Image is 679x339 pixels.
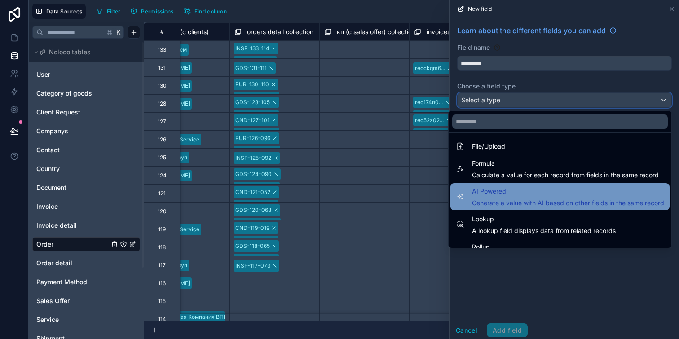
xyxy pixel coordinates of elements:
span: Sales Offer [36,296,70,305]
div: Document [32,181,140,195]
button: Permissions [127,4,176,18]
span: Country [36,164,60,173]
div: Service [32,313,140,327]
span: Find column [194,8,227,15]
span: Data Sources [46,8,83,15]
div: GDS-118-065 [235,242,270,250]
div: GDS-130-109 [235,94,270,102]
div: Invoice [32,199,140,214]
div: 130 [158,82,167,89]
span: Generate a value with AI based on other fields in the same record [472,198,664,207]
div: rec688f2... [415,112,442,120]
div: Country [32,162,140,176]
div: Invoice detail [32,218,140,233]
div: ООО "Торговая Компания ВПК" [146,313,230,321]
button: Noloco tables [32,46,135,58]
div: 114 [158,316,166,323]
a: Order [36,240,109,249]
div: Order [32,237,140,251]
div: Category of goods [32,86,140,101]
span: Lookup [472,214,616,225]
a: Contact [36,145,109,154]
div: INSP-125-092 [235,154,271,162]
span: Contact [36,145,60,154]
div: 124 [158,172,167,179]
div: 128 [158,100,166,107]
div: GDS-127-100 [235,130,270,138]
div: CND-127-101 [235,116,269,124]
div: GDS-128-105 [235,98,270,106]
div: GDS-124-090 [235,170,272,178]
div: PUR-128-104 [235,112,270,120]
span: Document [36,183,66,192]
span: Payment Method [36,277,87,286]
a: Invoice detail [36,221,109,230]
div: MFG-120-067 [235,220,272,228]
div: PUR-124-089 [235,184,271,192]
div: 120 [158,208,167,215]
span: A lookup field displays data from related records [472,226,616,235]
button: Filter [93,4,124,18]
button: Data Sources [32,4,86,19]
button: Find column [181,4,230,18]
div: CND-121-052 [235,188,270,196]
div: 126 [158,136,166,143]
span: Client Request [36,108,80,117]
div: CND-119-019 [235,224,269,232]
span: K [115,29,122,35]
span: Rollup [472,242,623,252]
div: 133 [158,46,166,53]
div: PUR-126-096 [235,134,270,142]
div: 119 [158,226,166,233]
div: rec3j7yr... [415,130,440,138]
a: Companys [36,127,109,136]
span: Formula [472,158,659,169]
div: 127 [158,118,166,125]
div: PUR-118-064 [235,255,270,264]
a: Category of goods [36,89,109,98]
span: Invoice [36,202,58,211]
div: PUR-130-110 [235,80,269,88]
span: Category of goods [36,89,92,98]
div: 116 [158,280,166,287]
div: Client Request [32,105,140,119]
div: 125 [158,154,166,161]
div: rec52z02... [415,116,444,124]
div: MFG-121-051 [235,202,269,210]
div: PUR-133-113 [235,58,268,66]
div: 121 [158,190,166,197]
span: Companys [36,127,68,136]
div: INSP-117-073 [235,262,270,270]
span: User [36,70,50,79]
div: # [151,28,173,35]
span: Calculate a value for each record from fields in the same record [472,171,659,180]
div: User [32,67,140,82]
div: Sales Offer [32,294,140,308]
span: клиент (с clients) [157,27,209,36]
div: INSP-133-114 [235,44,269,53]
div: Payment Method [32,275,140,289]
a: Payment Method [36,277,109,286]
span: invoices details collection [427,27,501,36]
div: Companys [32,124,140,138]
span: Invoice detail [36,221,77,230]
span: кп (с sales offer) collection [337,27,415,36]
span: Noloco tables [49,48,91,57]
div: GDS-120-068 [235,206,271,214]
a: Permissions [127,4,180,18]
span: Permissions [141,8,173,15]
div: recckqm6... [415,64,445,72]
div: GDS-131-111 [235,64,267,72]
div: 131 [158,64,166,71]
div: CND-126-095 [235,148,271,156]
a: Invoice [36,202,109,211]
a: User [36,70,109,79]
div: 115 [158,298,166,305]
a: Service [36,315,109,324]
div: Order detail [32,256,140,270]
a: Country [36,164,109,173]
span: File/Upload [472,141,505,152]
div: 118 [158,244,166,251]
span: AI Powered [472,186,664,197]
a: Order detail [36,259,109,268]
